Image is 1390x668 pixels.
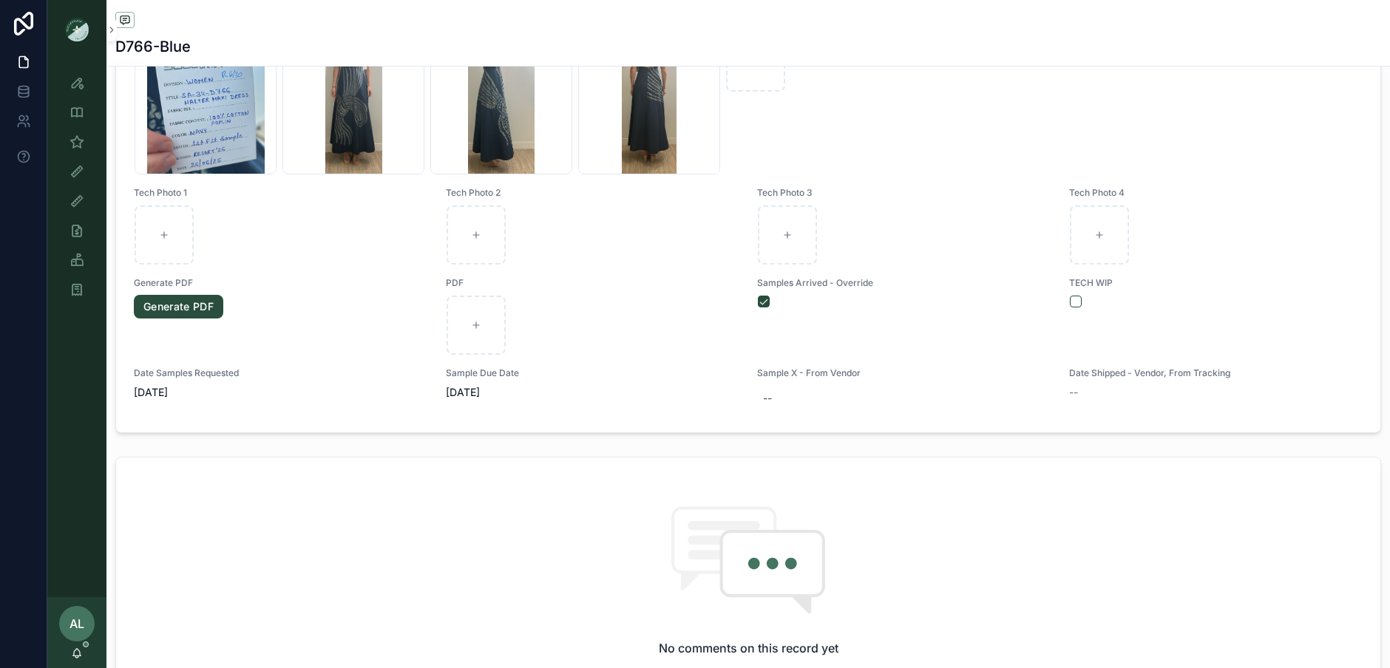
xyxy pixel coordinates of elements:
[1069,367,1363,379] span: Date Shipped - Vendor, From Tracking
[763,391,772,406] div: --
[134,277,428,289] span: Generate PDF
[134,295,223,318] a: Generate PDF
[446,187,740,199] span: Tech Photo 2
[115,36,191,57] h1: D766-Blue
[659,639,838,657] h2: No comments on this record yet
[134,385,428,400] span: [DATE]
[1069,385,1078,400] span: --
[757,187,1051,199] span: Tech Photo 3
[446,277,740,289] span: PDF
[134,367,428,379] span: Date Samples Requested
[757,367,1051,379] span: Sample X - From Vendor
[446,385,740,400] span: [DATE]
[1069,187,1363,199] span: Tech Photo 4
[1069,277,1363,289] span: TECH WIP
[47,59,106,322] div: scrollable content
[134,187,428,199] span: Tech Photo 1
[65,18,89,41] img: App logo
[757,277,1051,289] span: Samples Arrived - Override
[446,367,740,379] span: Sample Due Date
[69,615,84,633] span: AL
